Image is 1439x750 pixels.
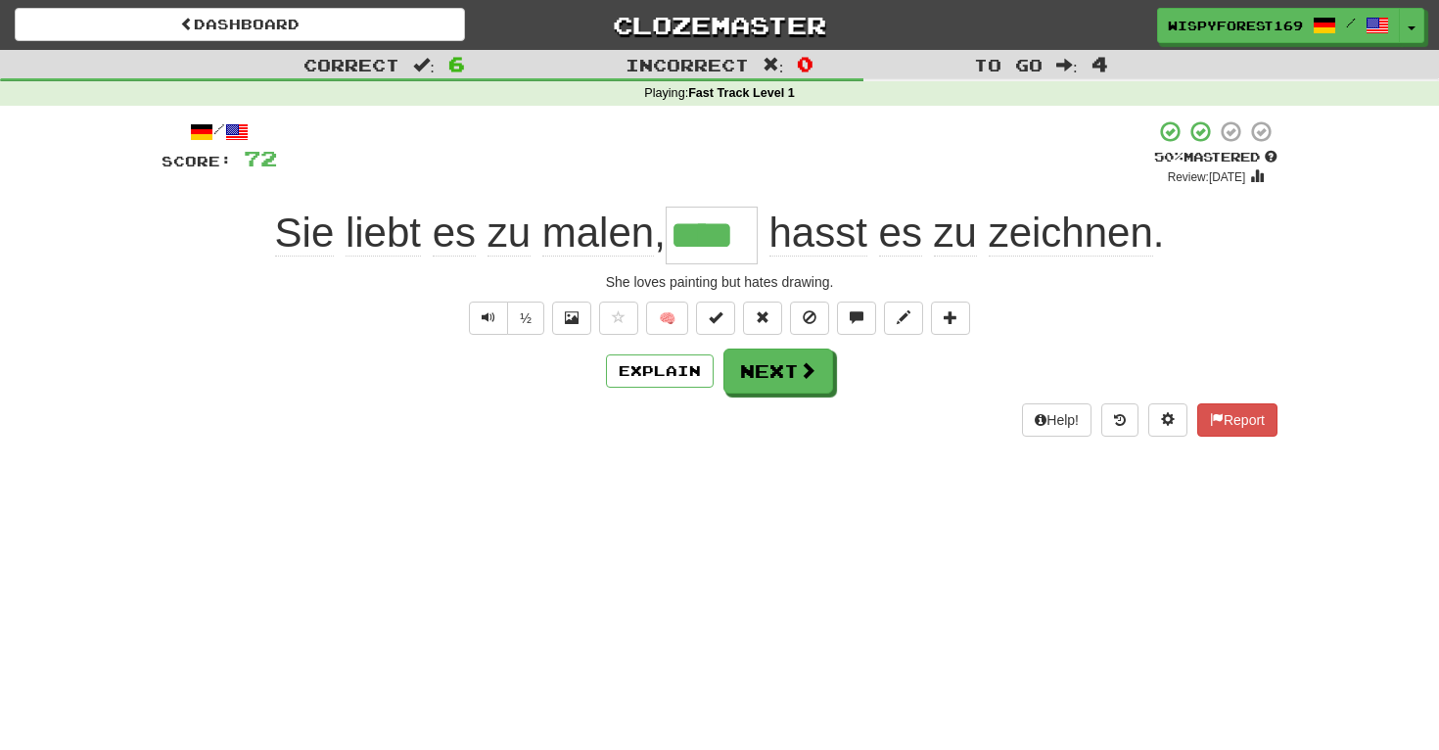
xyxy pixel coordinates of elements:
span: : [763,57,784,73]
a: Clozemaster [494,8,945,42]
span: Score: [162,153,232,169]
button: Next [723,349,833,394]
span: / [1346,16,1356,29]
span: 0 [797,52,813,75]
span: es [433,210,476,257]
button: Favorite sentence (alt+f) [599,302,638,335]
button: ½ [507,302,544,335]
span: liebt [346,210,421,257]
button: Ignore sentence (alt+i) [790,302,829,335]
span: To go [974,55,1043,74]
button: Show image (alt+x) [552,302,591,335]
button: Set this sentence to 100% Mastered (alt+m) [696,302,735,335]
button: Round history (alt+y) [1101,403,1138,437]
span: 50 % [1154,149,1184,164]
div: Mastered [1154,149,1277,166]
span: : [1056,57,1078,73]
span: zu [487,210,531,257]
a: WispyForest169 / [1157,8,1400,43]
span: WispyForest169 [1168,17,1303,34]
span: es [879,210,922,257]
button: Edit sentence (alt+d) [884,302,923,335]
span: 4 [1091,52,1108,75]
span: zeichnen [989,210,1153,257]
span: , [275,210,666,257]
small: Review: [DATE] [1168,170,1246,184]
span: Incorrect [626,55,749,74]
span: . [758,210,1165,257]
button: 🧠 [646,302,688,335]
div: / [162,119,277,144]
span: malen [542,210,654,257]
button: Play sentence audio (ctl+space) [469,302,508,335]
span: 72 [244,146,277,170]
button: Reset to 0% Mastered (alt+r) [743,302,782,335]
button: Discuss sentence (alt+u) [837,302,876,335]
button: Explain [606,354,714,388]
div: Text-to-speech controls [465,302,544,335]
span: 6 [448,52,465,75]
button: Help! [1022,403,1091,437]
button: Report [1197,403,1277,437]
span: zu [934,210,977,257]
span: hasst [769,210,867,257]
a: Dashboard [15,8,465,41]
strong: Fast Track Level 1 [688,86,795,100]
span: : [413,57,435,73]
div: She loves painting but hates drawing. [162,272,1277,292]
span: Sie [275,210,335,257]
button: Add to collection (alt+a) [931,302,970,335]
span: Correct [303,55,399,74]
